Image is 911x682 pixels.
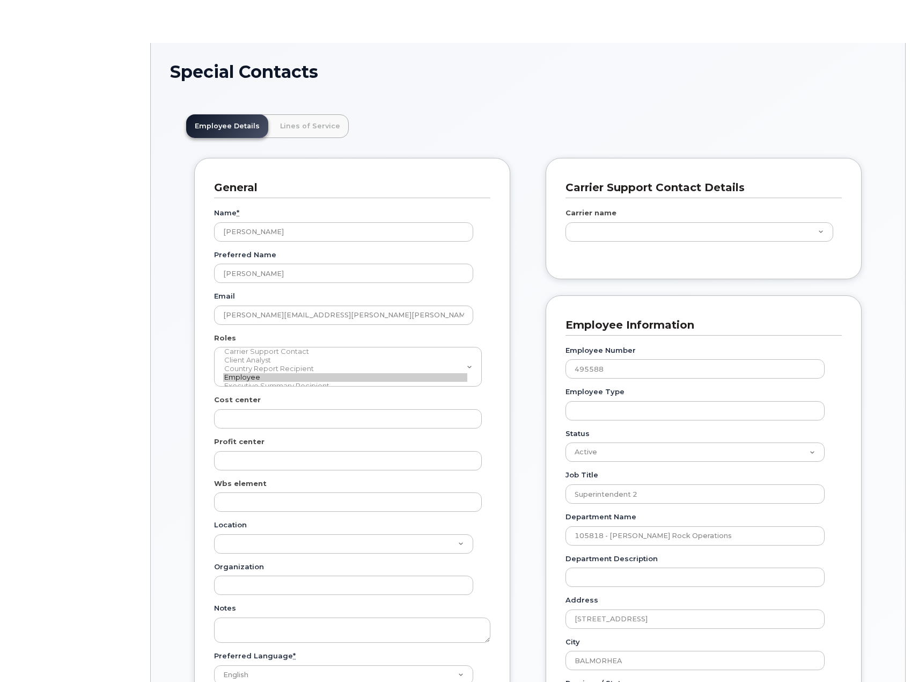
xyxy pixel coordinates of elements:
label: Email [214,291,235,301]
label: Preferred Language [214,651,296,661]
label: Name [214,208,239,218]
option: Country Report Recipient [223,365,467,373]
option: Carrier Support Contact [223,347,467,356]
label: Carrier name [565,208,616,218]
abbr: required [237,208,239,217]
a: Lines of Service [271,114,349,138]
h3: Carrier Support Contact Details [565,180,834,195]
label: Organization [214,562,264,572]
label: Profit center [214,437,265,447]
h1: Special Contacts [170,62,886,81]
label: Job Title [565,470,598,480]
h3: General [214,180,482,195]
label: Department Description [565,554,658,564]
abbr: required [293,651,296,660]
a: Employee Details [186,114,268,138]
label: Preferred Name [214,250,276,260]
label: Employee Type [565,387,625,397]
label: Wbs element [214,478,267,489]
label: Location [214,520,247,530]
option: Employee [223,373,467,382]
label: Address [565,595,598,605]
label: Notes [214,603,236,613]
h3: Employee Information [565,318,834,332]
label: Cost center [214,395,261,405]
label: Roles [214,333,236,343]
label: Department Name [565,512,636,522]
label: City [565,637,580,647]
label: Status [565,429,590,439]
option: Client Analyst [223,356,467,365]
label: Employee Number [565,345,636,355]
option: Executive Summary Recipient [223,382,467,390]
